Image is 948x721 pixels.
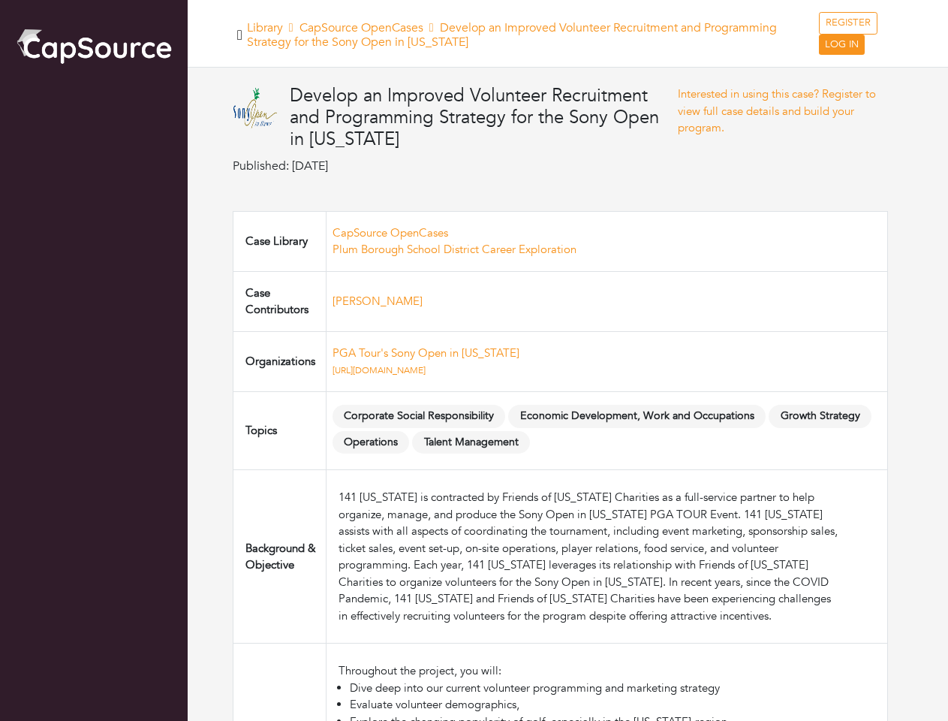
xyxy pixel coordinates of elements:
span: Operations [333,431,410,454]
span: Talent Management [412,431,530,454]
a: CapSource OpenCases [299,20,423,36]
p: Published: [DATE] [233,157,678,175]
a: PGA Tour's Sony Open in [US_STATE] [333,345,519,360]
li: Evaluate volunteer demographics, [350,696,838,713]
span: Growth Strategy [769,405,871,428]
a: [PERSON_NAME] [333,294,423,309]
a: Interested in using this case? Register to view full case details and build your program. [678,86,876,135]
td: Organizations [233,331,327,391]
a: CapSource OpenCases [333,225,448,240]
a: LOG IN [819,35,865,56]
div: Throughout the project, you will: [339,662,838,680]
td: Case Library [233,211,327,271]
span: Corporate Social Responsibility [333,405,506,428]
a: REGISTER [819,12,877,35]
span: Economic Development, Work and Occupations [508,405,766,428]
td: Background & Objective [233,470,327,644]
td: Case Contributors [233,271,327,331]
li: Dive deep into our current volunteer programming and marketing strategy [350,680,838,697]
td: Topics [233,391,327,470]
img: Sony_Open_in_Hawaii.svg%20(1).png [233,86,278,131]
a: [URL][DOMAIN_NAME] [333,364,426,376]
h4: Develop an Improved Volunteer Recruitment and Programming Strategy for the Sony Open in [US_STATE] [290,86,678,150]
img: cap_logo.png [15,26,173,65]
div: 141 [US_STATE] is contracted by Friends of [US_STATE] Charities as a full-service partner to help... [339,489,838,624]
a: Plum Borough School District Career Exploration [333,242,576,257]
h5: Library Develop an Improved Volunteer Recruitment and Programming Strategy for the Sony Open in [... [247,21,820,50]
